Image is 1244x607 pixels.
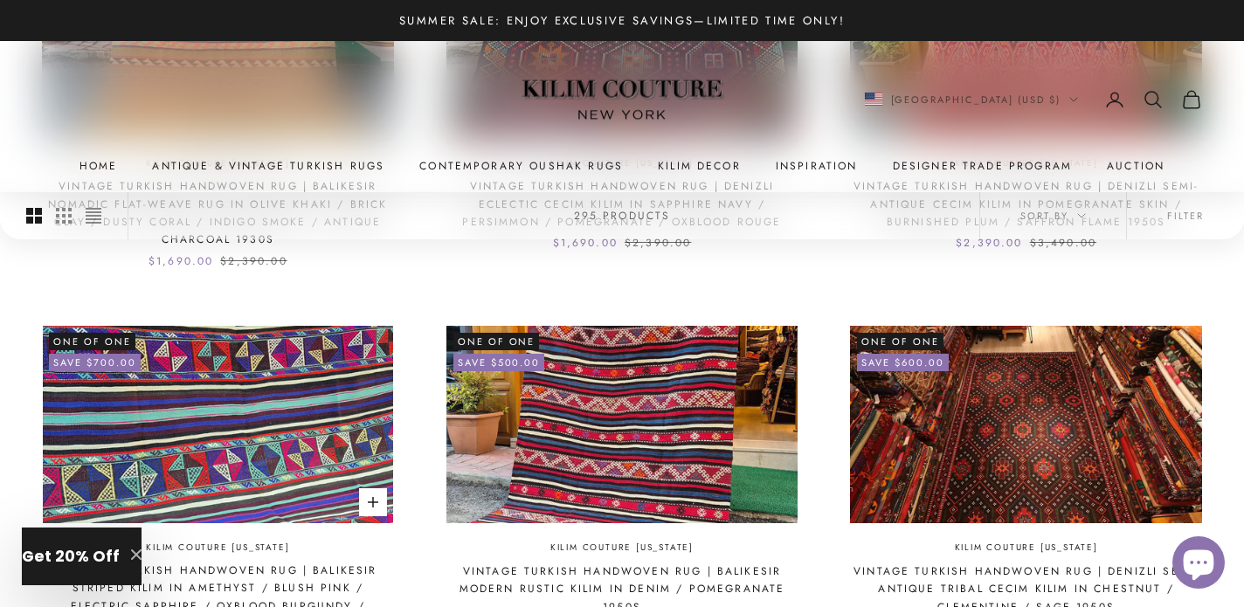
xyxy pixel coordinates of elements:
button: Sort by [980,192,1126,239]
button: Switch to smaller product images [56,192,72,239]
nav: Secondary navigation [865,89,1203,110]
on-sale-badge: Save $600.00 [857,354,949,371]
nav: Primary navigation [42,157,1202,175]
p: 295 products [574,207,671,224]
p: Summer Sale: Enjoy Exclusive Savings—Limited Time Only! [399,11,845,30]
button: Switch to compact product images [86,192,101,239]
a: Antique & Vintage Turkish Rugs [152,157,384,175]
span: Sort by [1020,208,1086,224]
sale-price: $1,690.00 [149,252,213,270]
sale-price: $2,390.00 [956,234,1022,252]
span: [GEOGRAPHIC_DATA] (USD $) [891,92,1061,107]
a: Kilim Couture [US_STATE] [146,541,289,555]
compare-at-price: $2,390.00 [625,234,691,252]
a: Home [79,157,118,175]
a: Kilim Couture [US_STATE] [550,541,694,555]
a: Contemporary Oushak Rugs [419,157,623,175]
a: Auction [1107,157,1165,175]
button: Filter [1127,192,1244,239]
inbox-online-store-chat: Shopify online store chat [1167,536,1230,593]
sale-price: $1,690.00 [553,234,618,252]
span: One of One [857,333,943,350]
img: Logo of Kilim Couture New York [513,59,731,141]
span: One of One [453,333,540,350]
img: United States [865,93,882,106]
span: One of One [49,333,135,350]
compare-at-price: $2,390.00 [220,252,287,270]
a: Kilim Couture [US_STATE] [955,541,1098,555]
compare-at-price: $3,490.00 [1030,234,1096,252]
a: Inspiration [776,157,858,175]
on-sale-badge: Save $500.00 [453,354,545,371]
summary: Kilim Decor [658,157,741,175]
button: Change country or currency [865,92,1079,107]
img: Mid-century handwoven Balikesir striped flat-weave rug 6x9 for interior designers and stage desig... [42,326,394,522]
on-sale-badge: Save $700.00 [49,354,141,371]
button: Switch to larger product images [26,192,42,239]
a: Designer Trade Program [893,157,1073,175]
